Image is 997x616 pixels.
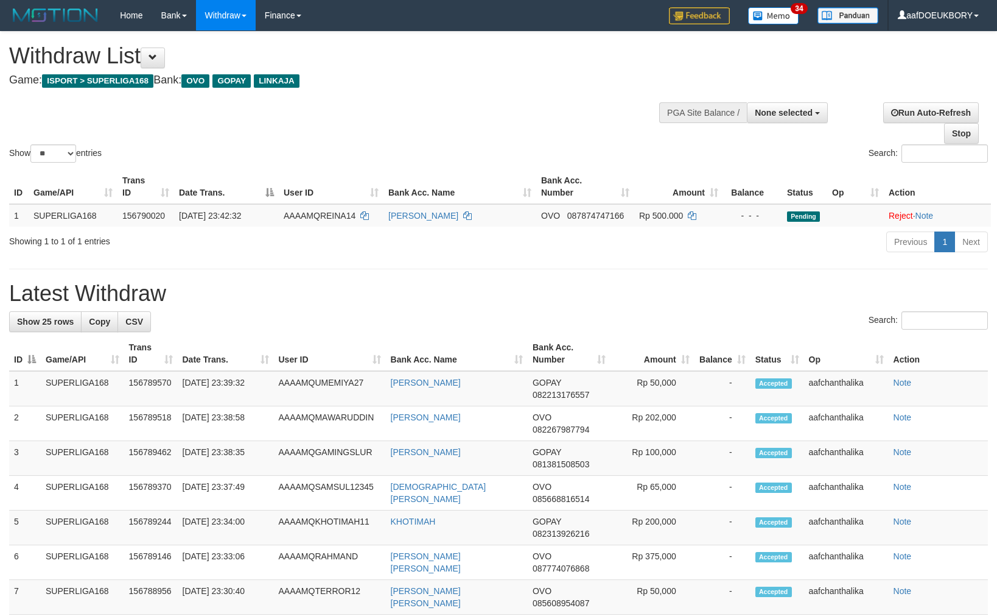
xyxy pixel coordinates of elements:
td: aafchanthalika [804,511,889,545]
td: aafchanthalika [804,545,889,580]
th: User ID: activate to sort column ascending [279,169,383,204]
td: Rp 50,000 [610,580,694,615]
th: Amount: activate to sort column ascending [634,169,723,204]
td: AAAAMQUMEMIYA27 [274,371,386,406]
th: Bank Acc. Name: activate to sort column ascending [386,336,528,371]
th: Bank Acc. Number: activate to sort column ascending [528,336,611,371]
span: Accepted [755,587,792,597]
a: [PERSON_NAME] [391,447,461,457]
td: [DATE] 23:33:06 [178,545,274,580]
th: Op: activate to sort column ascending [827,169,884,204]
td: · [884,204,991,227]
a: Note [894,378,912,388]
td: aafchanthalika [804,406,889,441]
td: AAAAMQMAWARUDDIN [274,406,386,441]
td: SUPERLIGA168 [41,441,124,476]
th: Bank Acc. Name: activate to sort column ascending [383,169,536,204]
a: Note [894,482,912,492]
td: Rp 50,000 [610,371,694,406]
td: Rp 202,000 [610,406,694,441]
td: 1 [9,371,41,406]
td: AAAAMQTERROR12 [274,580,386,615]
a: [DEMOGRAPHIC_DATA][PERSON_NAME] [391,482,486,504]
input: Search: [901,311,988,330]
td: aafchanthalika [804,371,889,406]
th: Date Trans.: activate to sort column ascending [178,336,274,371]
a: Show 25 rows [9,311,82,332]
a: Stop [944,123,979,144]
label: Search: [869,144,988,163]
td: SUPERLIGA168 [41,511,124,545]
th: Balance [723,169,782,204]
td: AAAAMQSAMSUL12345 [274,476,386,511]
td: [DATE] 23:30:40 [178,580,274,615]
span: ISPORT > SUPERLIGA168 [42,74,153,88]
a: Note [894,517,912,526]
td: aafchanthalika [804,441,889,476]
td: SUPERLIGA168 [41,406,124,441]
a: Note [894,586,912,596]
td: 156789518 [124,406,178,441]
th: Action [884,169,991,204]
td: 156789370 [124,476,178,511]
span: Accepted [755,552,792,562]
td: AAAAMQKHOTIMAH11 [274,511,386,545]
span: AAAAMQREINA14 [284,211,355,221]
td: - [694,476,750,511]
input: Search: [901,144,988,163]
a: Note [894,412,912,422]
a: Note [894,447,912,457]
td: [DATE] 23:38:58 [178,406,274,441]
span: Accepted [755,378,792,389]
td: 156789462 [124,441,178,476]
a: KHOTIMAH [391,517,436,526]
td: SUPERLIGA168 [41,545,124,580]
td: - [694,511,750,545]
td: 2 [9,406,41,441]
img: panduan.png [817,7,878,24]
th: User ID: activate to sort column ascending [274,336,386,371]
th: Trans ID: activate to sort column ascending [124,336,178,371]
td: SUPERLIGA168 [41,371,124,406]
td: AAAAMQGAMINGSLUR [274,441,386,476]
h4: Game: Bank: [9,74,652,87]
span: Show 25 rows [17,317,74,327]
span: GOPAY [533,378,561,388]
a: 1 [934,232,955,252]
span: OVO [533,482,551,492]
span: Copy [89,317,110,327]
span: GOPAY [533,517,561,526]
td: 156788956 [124,580,178,615]
td: SUPERLIGA168 [41,580,124,615]
span: OVO [533,586,551,596]
a: [PERSON_NAME] [391,412,461,422]
td: [DATE] 23:39:32 [178,371,274,406]
th: Bank Acc. Number: activate to sort column ascending [536,169,634,204]
span: GOPAY [212,74,251,88]
a: Note [915,211,934,221]
a: [PERSON_NAME] [391,378,461,388]
a: [PERSON_NAME] [PERSON_NAME] [391,586,461,608]
span: Pending [787,211,820,222]
span: GOPAY [533,447,561,457]
select: Showentries [30,144,76,163]
span: Copy 087774076868 to clipboard [533,564,589,573]
div: PGA Site Balance / [659,102,747,123]
span: OVO [541,211,560,221]
td: SUPERLIGA168 [29,204,117,227]
label: Show entries [9,144,102,163]
td: 6 [9,545,41,580]
a: Note [894,551,912,561]
label: Search: [869,311,988,330]
span: OVO [533,412,551,422]
span: 156790020 [122,211,165,221]
td: - [694,441,750,476]
th: Trans ID: activate to sort column ascending [117,169,174,204]
a: Next [954,232,988,252]
span: CSV [125,317,143,327]
td: AAAAMQRAHMAND [274,545,386,580]
th: Amount: activate to sort column ascending [610,336,694,371]
th: ID [9,169,29,204]
span: OVO [181,74,209,88]
th: Status [782,169,827,204]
